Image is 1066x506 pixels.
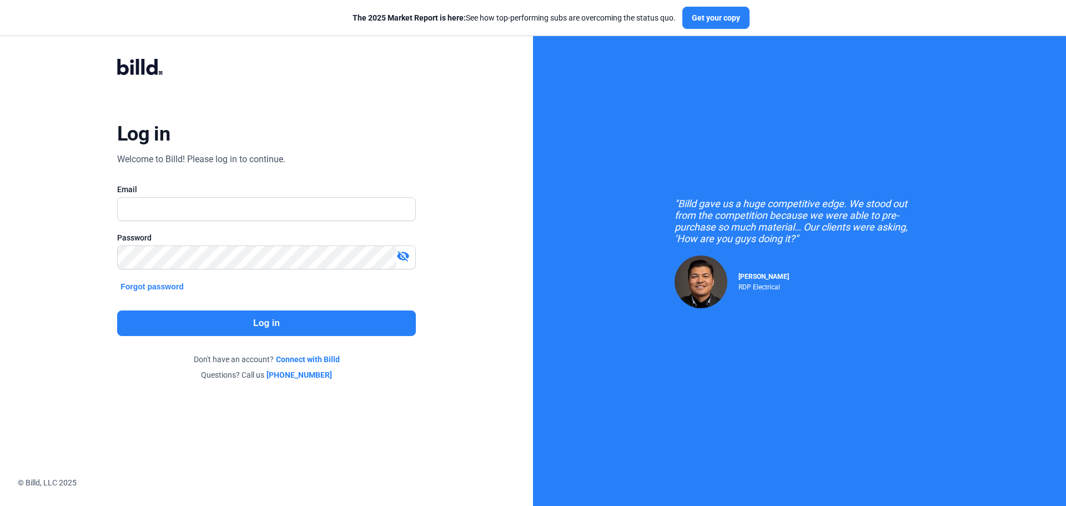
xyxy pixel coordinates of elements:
div: Don't have an account? [117,354,416,365]
div: Email [117,184,416,195]
a: [PHONE_NUMBER] [266,369,332,380]
div: Welcome to Billd! Please log in to continue. [117,153,285,166]
div: See how top-performing subs are overcoming the status quo. [353,12,676,23]
div: "Billd gave us a huge competitive edge. We stood out from the competition because we were able to... [675,198,924,244]
div: Log in [117,122,170,146]
button: Log in [117,310,416,336]
img: Raul Pacheco [675,255,727,308]
span: [PERSON_NAME] [738,273,789,280]
div: Password [117,232,416,243]
div: Questions? Call us [117,369,416,380]
div: RDP Electrical [738,280,789,291]
a: Connect with Billd [276,354,340,365]
button: Get your copy [682,7,750,29]
span: The 2025 Market Report is here: [353,13,466,22]
mat-icon: visibility_off [396,249,410,263]
button: Forgot password [117,280,187,293]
